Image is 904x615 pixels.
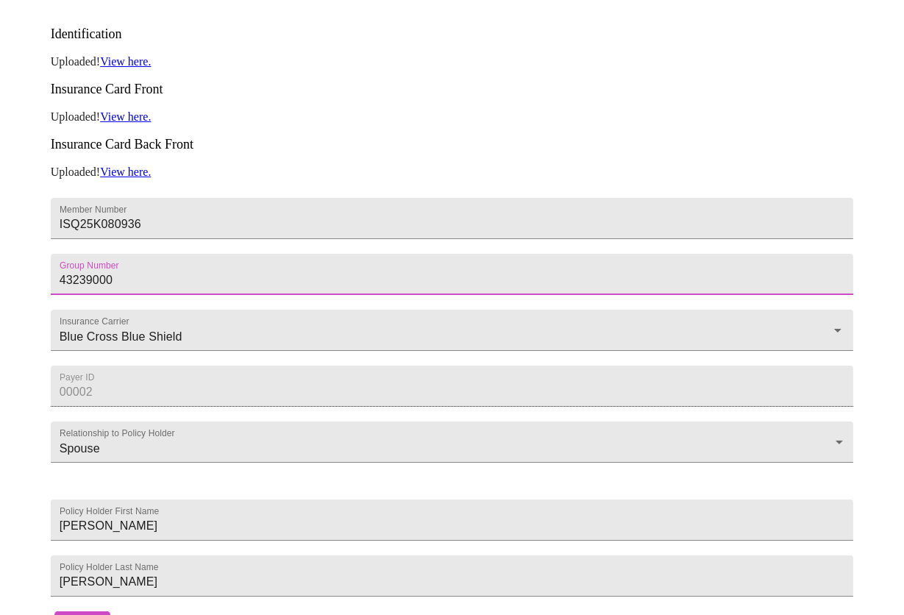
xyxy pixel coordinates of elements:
div: Spouse [51,422,854,463]
p: Uploaded! [51,166,854,179]
p: Uploaded! [51,110,854,124]
h3: Insurance Card Front [51,82,854,97]
a: View here. [100,55,151,68]
a: View here. [100,166,151,178]
h3: Identification [51,26,854,42]
h3: Insurance Card Back Front [51,137,854,152]
a: View here. [100,110,151,123]
button: Open [828,320,848,341]
p: Uploaded! [51,55,854,68]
